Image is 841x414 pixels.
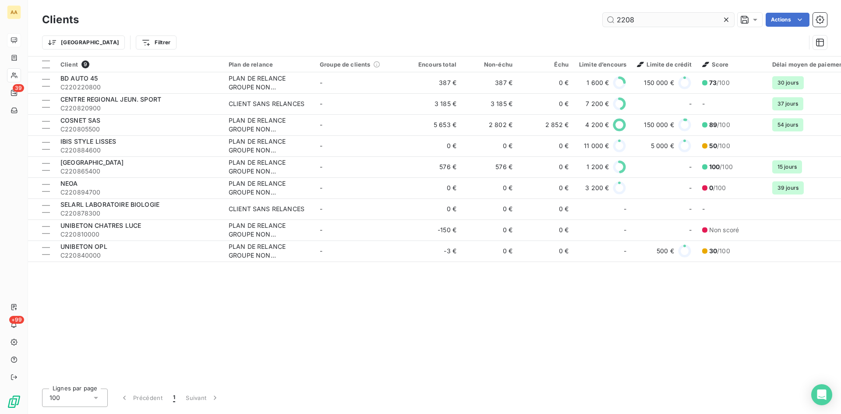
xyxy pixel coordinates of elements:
[320,100,322,107] span: -
[406,114,462,135] td: 5 653 €
[229,116,309,134] div: PLAN DE RELANCE GROUPE NON AUTOMATIQUE
[709,184,713,191] span: 0
[60,104,218,113] span: C220820900
[7,86,21,100] a: 39
[229,205,304,213] div: CLIENT SANS RELANCES
[60,230,218,239] span: C220810000
[587,78,609,87] span: 1 600 €
[651,142,674,150] span: 5 000 €
[709,142,717,149] span: 50
[709,163,720,170] span: 100
[644,120,674,129] span: 150 000 €
[406,241,462,262] td: -3 €
[702,100,705,107] span: -
[60,222,141,229] span: UNIBETON CHATRES LUCE
[42,35,125,50] button: [GEOGRAPHIC_DATA]
[7,395,21,409] img: Logo LeanPay
[406,198,462,219] td: 0 €
[229,242,309,260] div: PLAN DE RELANCE GROUPE NON AUTOMATIQUE
[136,35,176,50] button: Filtrer
[689,99,692,108] span: -
[702,61,729,68] span: Score
[60,167,218,176] span: C220865400
[229,74,309,92] div: PLAN DE RELANCE GROUPE NON AUTOMATIQUE
[624,226,626,234] span: -
[60,117,101,124] span: COSNET SAS
[462,72,518,93] td: 387 €
[518,72,574,93] td: 0 €
[702,205,705,212] span: -
[42,12,79,28] h3: Clients
[518,156,574,177] td: 0 €
[462,93,518,114] td: 3 185 €
[81,60,89,68] span: 9
[229,158,309,176] div: PLAN DE RELANCE GROUPE NON AUTOMATIQUE
[689,205,692,213] span: -
[689,163,692,171] span: -
[411,61,456,68] div: Encours total
[624,205,626,213] span: -
[587,163,609,171] span: 1 200 €
[7,5,21,19] div: AA
[60,83,218,92] span: C220220800
[579,61,626,68] div: Limite d’encours
[60,96,161,103] span: CENTRE REGIONAL JEUN. SPORT
[180,389,225,407] button: Suivant
[406,219,462,241] td: -150 €
[60,201,159,208] span: SELARL LABORATOIRE BIOLOGIE
[709,120,730,129] span: /100
[689,226,692,234] span: -
[518,114,574,135] td: 2 852 €
[406,93,462,114] td: 3 185 €
[709,142,730,150] span: /100
[462,198,518,219] td: 0 €
[811,384,832,405] div: Open Intercom Messenger
[320,61,371,68] span: Groupe de clients
[709,163,733,171] span: /100
[60,138,117,145] span: IBIS STYLE LISSES
[60,188,218,197] span: C220894700
[689,184,692,192] span: -
[772,118,803,131] span: 54 jours
[462,135,518,156] td: 0 €
[406,135,462,156] td: 0 €
[709,78,730,87] span: /100
[624,247,626,255] span: -
[585,120,609,129] span: 4 200 €
[60,243,107,250] span: UNIBETON OPL
[320,79,322,86] span: -
[657,247,674,255] span: 500 €
[60,159,124,166] span: [GEOGRAPHIC_DATA]
[320,247,322,255] span: -
[115,389,168,407] button: Précédent
[709,247,730,255] span: /100
[229,179,309,197] div: PLAN DE RELANCE GROUPE NON AUTOMATIQUE
[320,142,322,149] span: -
[229,99,304,108] div: CLIENT SANS RELANCES
[229,137,309,155] div: PLAN DE RELANCE GROUPE NON AUTOMATIQUE
[467,61,512,68] div: Non-échu
[9,316,24,324] span: +99
[60,146,218,155] span: C220884600
[229,221,309,239] div: PLAN DE RELANCE GROUPE NON AUTOMATIQUE
[320,163,322,170] span: -
[462,177,518,198] td: 0 €
[168,389,180,407] button: 1
[709,247,717,255] span: 30
[60,74,98,82] span: BD AUTO 45
[518,219,574,241] td: 0 €
[60,61,78,68] span: Client
[584,142,609,150] span: 11 000 €
[320,121,322,128] span: -
[406,177,462,198] td: 0 €
[320,205,322,212] span: -
[518,135,574,156] td: 0 €
[518,241,574,262] td: 0 €
[462,219,518,241] td: 0 €
[320,184,322,191] span: -
[173,393,175,402] span: 1
[406,156,462,177] td: 576 €
[772,160,802,173] span: 15 jours
[518,198,574,219] td: 0 €
[406,72,462,93] td: 387 €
